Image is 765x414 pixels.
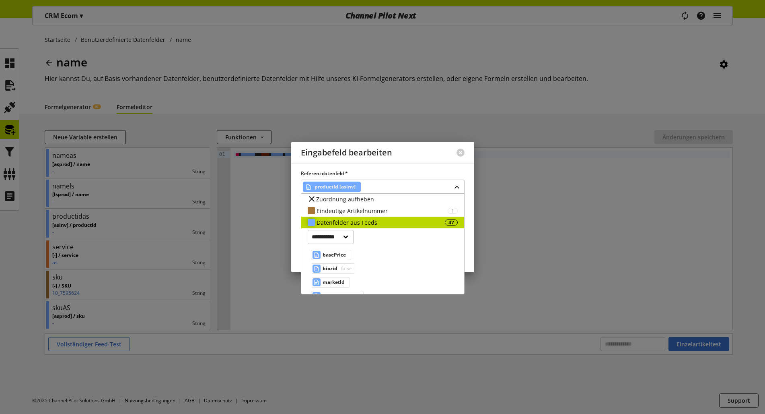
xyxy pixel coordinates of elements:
span: false [339,264,352,273]
div: Datenfelder aus Feeds [317,218,445,227]
div: Eindeutige Artikelnummer [317,207,448,215]
span: Zuordnung aufheben [316,195,374,203]
div: 1 [448,208,458,214]
span: marketId [323,277,345,287]
label: Referenzdatenfeld * [301,170,465,177]
div: 47 [445,219,458,226]
span: productId [asinv] [315,182,356,192]
span: 8.0 [352,291,360,301]
span: basePrice [323,250,346,260]
span: netContent [323,291,350,301]
span: biozid [323,264,337,273]
h2: Eingabefeld bearbeiten [301,148,392,157]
